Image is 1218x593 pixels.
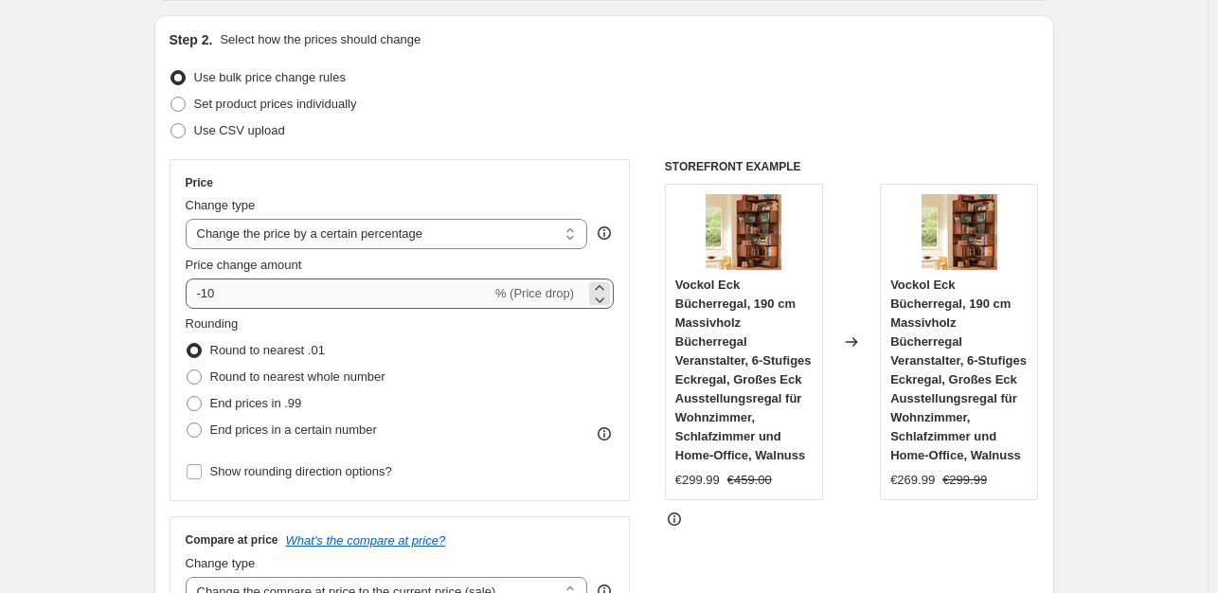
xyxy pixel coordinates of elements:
[186,175,213,190] h3: Price
[194,123,285,137] span: Use CSV upload
[186,556,256,570] span: Change type
[194,97,357,111] span: Set product prices individually
[675,471,720,490] div: €299.99
[210,464,392,478] span: Show rounding direction options?
[186,316,239,331] span: Rounding
[942,471,987,490] strike: €299.99
[186,198,256,212] span: Change type
[186,258,302,272] span: Price change amount
[210,422,377,437] span: End prices in a certain number
[210,396,302,410] span: End prices in .99
[194,70,346,84] span: Use bulk price change rules
[706,194,781,270] img: 71gaYu6ztpL_80x.jpg
[595,224,614,243] div: help
[495,286,574,300] span: % (Price drop)
[210,343,325,357] span: Round to nearest .01
[665,159,1039,174] h6: STOREFRONT EXAMPLE
[922,194,997,270] img: 71gaYu6ztpL_80x.jpg
[186,279,492,309] input: -15
[170,30,213,49] h2: Step 2.
[727,471,772,490] strike: €459.00
[210,369,385,384] span: Round to nearest whole number
[675,278,812,462] span: Vockol Eck Bücherregal, 190 cm Massivholz Bücherregal Veranstalter, 6-Stufiges Eckregal, Großes E...
[186,532,278,548] h3: Compare at price
[286,533,446,548] button: What's the compare at price?
[890,278,1027,462] span: Vockol Eck Bücherregal, 190 cm Massivholz Bücherregal Veranstalter, 6-Stufiges Eckregal, Großes E...
[220,30,421,49] p: Select how the prices should change
[890,471,935,490] div: €269.99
